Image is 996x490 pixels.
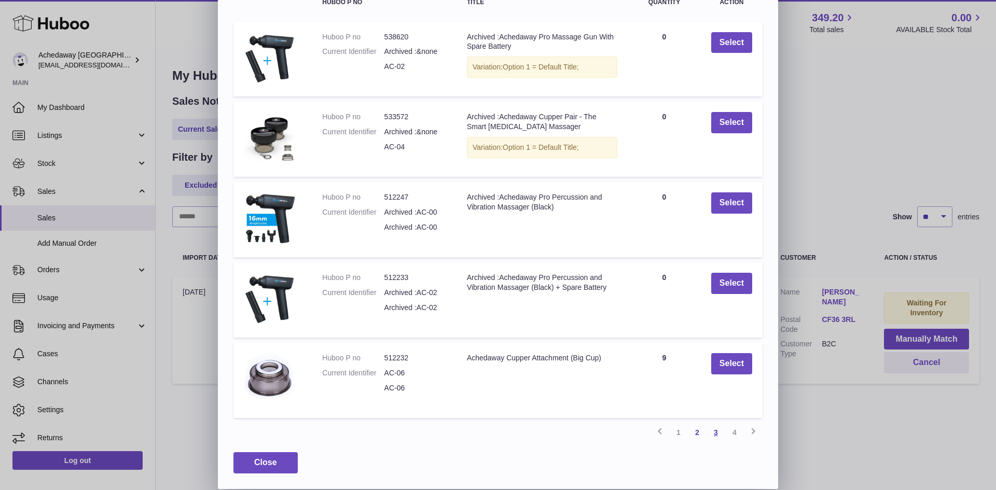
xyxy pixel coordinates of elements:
[467,137,617,158] div: Variation:
[384,207,446,217] dd: Archived :AC-00
[628,182,701,257] td: 0
[384,383,446,393] dd: AC-06
[384,303,446,313] dd: Archived :AC-02
[711,112,752,133] button: Select
[322,47,384,57] dt: Current Identifier
[711,192,752,214] button: Select
[628,262,701,338] td: 0
[322,127,384,137] dt: Current Identifier
[384,142,446,152] dd: AC-04
[503,143,579,151] span: Option 1 = Default Title;
[384,112,446,122] dd: 533572
[467,32,617,52] div: Archived :Achedaway Pro Massage Gun With Spare Battery
[322,192,384,202] dt: Huboo P no
[322,288,384,298] dt: Current Identifier
[244,192,296,244] img: Archived :Achedaway Pro Percussion and Vibration Massager (Black)
[384,273,446,283] dd: 512233
[384,192,446,202] dd: 512247
[233,452,298,473] button: Close
[711,353,752,374] button: Select
[384,368,446,378] dd: AC-06
[384,47,446,57] dd: Archived :&none
[503,63,579,71] span: Option 1 = Default Title;
[244,112,296,164] img: Archived :Achedaway Cupper Pair - The Smart Cupping Therapy Massager
[244,32,296,84] img: Archived :Achedaway Pro Massage Gun With Spare Battery
[467,353,617,363] div: Achedaway Cupper Attachment (Big Cup)
[467,273,617,292] div: Archived :Achedaway Pro Percussion and Vibration Massager (Black) + Spare Battery
[384,62,446,72] dd: AC-02
[725,423,744,442] a: 4
[384,222,446,232] dd: Archived :AC-00
[711,273,752,294] button: Select
[384,353,446,363] dd: 512232
[628,102,701,177] td: 0
[688,423,707,442] a: 2
[322,112,384,122] dt: Huboo P no
[244,353,296,405] img: Achedaway Cupper Attachment (Big Cup)
[322,207,384,217] dt: Current Identifier
[322,353,384,363] dt: Huboo P no
[467,112,617,132] div: Archived :Achedaway Cupper Pair - The Smart [MEDICAL_DATA] Massager
[322,273,384,283] dt: Huboo P no
[467,192,617,212] div: Archived :Achedaway Pro Percussion and Vibration Massager (Black)
[322,368,384,378] dt: Current Identifier
[467,57,617,78] div: Variation:
[628,343,701,418] td: 9
[711,32,752,53] button: Select
[384,288,446,298] dd: Archived :AC-02
[254,458,277,467] span: Close
[707,423,725,442] a: 3
[322,32,384,42] dt: Huboo P no
[669,423,688,442] a: 1
[384,32,446,42] dd: 538620
[244,273,296,325] img: Archived :Achedaway Pro Percussion and Vibration Massager (Black) + Spare Battery
[628,22,701,97] td: 0
[384,127,446,137] dd: Archived :&none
